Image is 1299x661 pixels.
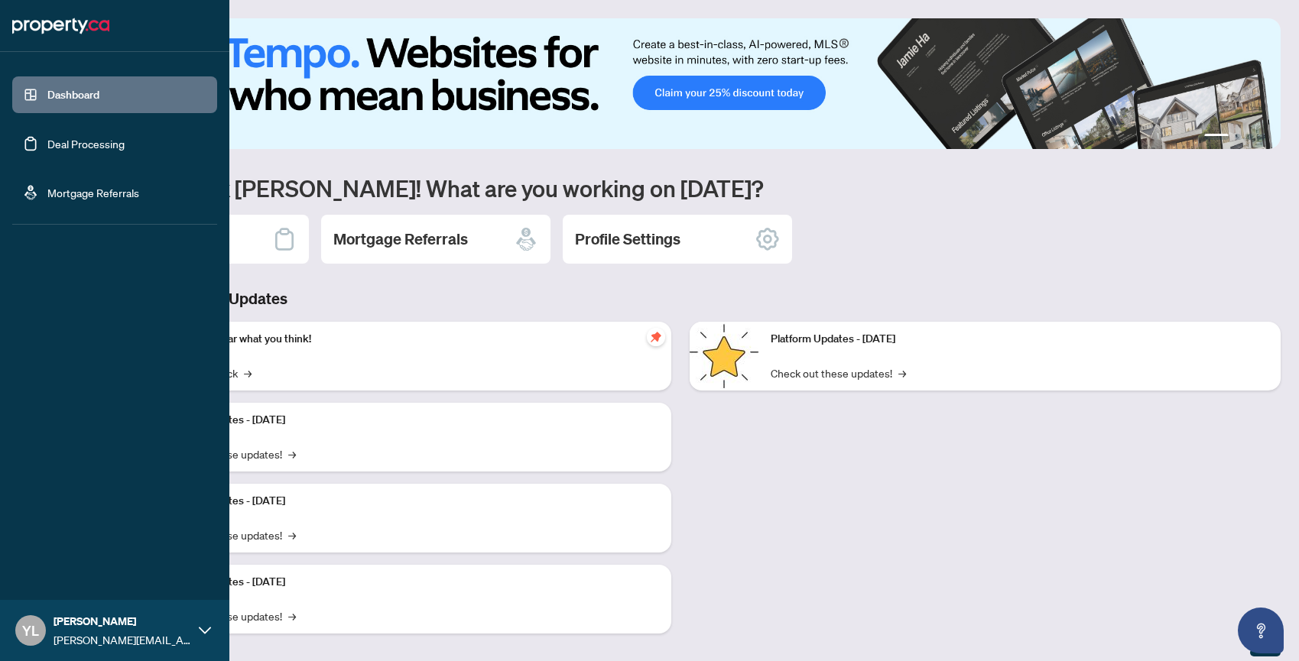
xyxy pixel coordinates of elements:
span: → [244,365,252,381]
span: pushpin [647,328,665,346]
h3: Brokerage & Industry Updates [80,288,1281,309]
a: Mortgage Referrals [47,186,139,199]
h2: Mortgage Referrals [333,228,468,250]
p: Platform Updates - [DATE] [161,574,659,591]
p: Platform Updates - [DATE] [771,331,1269,348]
span: [PERSON_NAME][EMAIL_ADDRESS][DOMAIN_NAME] [54,631,191,648]
span: YL [22,620,39,641]
button: 1 [1204,134,1229,140]
button: 4 [1259,134,1265,140]
span: → [288,608,296,624]
span: → [288,446,296,462]
h1: Welcome back [PERSON_NAME]! What are you working on [DATE]? [80,173,1281,203]
button: Open asap [1238,608,1284,653]
a: Deal Processing [47,137,125,151]
span: → [288,527,296,543]
img: logo [12,14,109,38]
p: We want to hear what you think! [161,331,659,348]
button: 3 [1247,134,1253,140]
a: Check out these updates!→ [771,365,906,381]
p: Platform Updates - [DATE] [161,493,659,510]
span: → [898,365,906,381]
span: [PERSON_NAME] [54,613,191,630]
p: Platform Updates - [DATE] [161,412,659,429]
button: 2 [1235,134,1241,140]
img: Slide 0 [80,18,1281,149]
a: Dashboard [47,88,99,102]
img: Platform Updates - June 23, 2025 [690,322,758,390]
h2: Profile Settings [575,228,680,250]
